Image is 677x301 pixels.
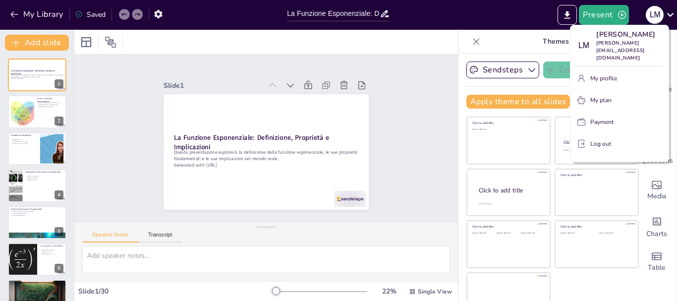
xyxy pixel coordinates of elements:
p: My profile [590,74,617,83]
button: My plan [574,92,665,108]
p: [PERSON_NAME][EMAIL_ADDRESS][DOMAIN_NAME] [596,40,665,62]
button: My profile [574,70,665,86]
p: Payment [590,118,614,126]
p: My plan [590,96,612,105]
button: Log out [574,136,665,152]
p: [PERSON_NAME] [596,29,665,40]
div: L M [574,37,592,55]
p: Log out [590,139,611,148]
button: Payment [574,114,665,130]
